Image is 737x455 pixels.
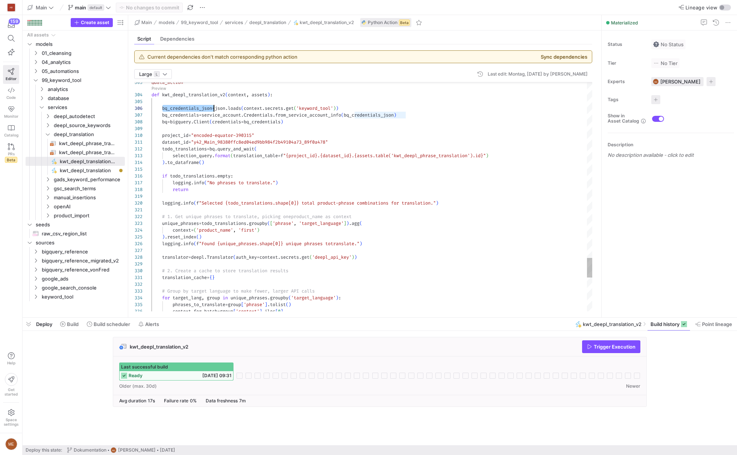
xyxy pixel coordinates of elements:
[299,220,344,226] span: 'target_language'
[283,105,286,111] span: .
[582,340,640,353] button: Trigger Execution
[167,234,196,240] span: reset_index
[8,152,15,156] span: PRs
[134,139,143,146] div: 311
[246,220,249,226] span: .
[162,200,180,206] span: logging
[180,241,183,247] span: .
[194,241,196,247] span: (
[134,132,143,139] div: 310
[3,1,19,14] a: AB
[26,193,125,202] div: Press SPACE to select this row.
[75,5,86,11] span: main
[349,220,352,226] span: .
[145,321,159,327] span: Alerts
[134,206,143,213] div: 321
[244,105,262,111] span: context
[160,447,175,453] span: [DATE]
[26,49,125,58] div: Press SPACE to select this row.
[167,159,199,165] span: to_dataframe
[265,105,283,111] span: secrets
[249,20,286,25] span: deepl_translation
[215,173,217,179] span: .
[26,229,125,238] div: Press SPACE to select this row.
[291,214,352,220] span: product_name as context
[71,18,113,27] button: Create asset
[4,133,18,137] span: Catalog
[26,76,125,85] div: Press SPACE to select this row.
[134,220,143,227] div: 323
[191,119,194,125] span: .
[275,112,341,118] span: from_service_account_info
[134,227,143,234] div: 324
[692,318,735,331] button: Point lineage
[134,179,143,186] div: 317
[3,140,19,166] a: PRsBeta
[199,234,202,240] span: )
[653,60,659,66] img: No tier
[202,373,232,378] span: [DATE] 09:31
[647,318,690,331] button: Build history
[36,238,124,247] span: sources
[27,32,49,38] div: All assets
[162,234,165,240] span: )
[134,213,143,220] div: 322
[209,119,212,125] span: (
[188,139,191,145] span: =
[3,18,19,32] button: 159
[273,112,275,118] span: .
[5,438,17,450] div: ME
[270,92,273,98] span: :
[188,132,191,138] span: =
[278,153,281,159] span: =
[26,229,125,238] a: raw_csv_region_list​​​​​​
[134,98,143,105] div: 305
[207,146,209,152] span: =
[74,447,106,453] span: Dokumentation
[26,103,125,112] div: Press SPACE to select this row.
[6,95,16,100] span: Code
[134,118,143,125] div: 308
[199,159,202,165] span: (
[147,54,297,60] div: Current dependencies don't match corresponding python action
[88,5,104,11] span: default
[111,447,117,453] div: ME
[275,180,278,186] span: )
[26,175,125,184] div: Press SPACE to select this row.
[26,130,125,139] div: Press SPACE to select this row.
[133,18,154,27] button: Main
[5,157,17,163] span: Beta
[9,18,20,24] div: 159
[486,153,488,159] span: )
[267,220,270,226] span: (
[164,398,188,403] span: Failure rate
[3,65,19,84] a: Editor
[81,20,109,25] span: Create asset
[162,159,165,165] span: )
[333,105,336,111] span: )
[134,186,143,193] div: 318
[54,184,124,193] span: gsc_search_terms
[162,119,167,125] span: bq
[162,214,291,220] span: # 1. Get unique phrases to translate, picking one
[173,187,188,193] span: return
[94,321,130,327] span: Build scheduler
[42,293,124,301] span: keyword_tool
[215,153,231,159] span: format
[134,91,143,98] div: 304
[121,364,168,370] span: Last successful build
[179,18,220,27] button: 99_keyword_tool
[244,112,273,118] span: Credentials
[83,318,133,331] button: Build scheduler
[54,130,124,139] span: deepl_translation
[59,139,116,148] span: kwt_deepl_phrase_translation_to_process​​​​​​​​​​
[134,152,143,159] div: 313
[608,142,734,147] p: Description
[118,447,156,453] span: [PERSON_NAME]
[249,220,267,226] span: groupby
[217,146,254,152] span: query_and_wait
[134,166,143,173] div: 315
[26,220,125,229] div: Press SPACE to select this row.
[196,200,199,206] span: f
[215,146,217,152] span: .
